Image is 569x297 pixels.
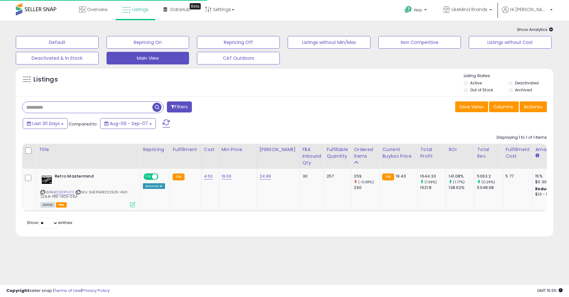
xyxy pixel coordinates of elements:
span: OFF [157,174,168,179]
div: ASIN: [40,173,135,207]
div: 1621.8 [420,185,446,191]
span: Help [414,7,422,13]
b: Retro Mastermind [55,173,132,181]
div: 260 [354,185,379,191]
div: 5063.2 [477,173,503,179]
div: 5.77 [505,173,528,179]
div: 141.08% [449,173,474,179]
a: 19.00 [222,173,232,179]
a: Hi [PERSON_NAME] [502,6,553,21]
button: Listings without Min/Max [288,36,370,49]
div: Current Buybox Price [382,146,415,160]
p: Listing States: [464,73,553,79]
label: Deactivated [515,80,539,86]
div: Fulfillable Quantity [327,146,348,160]
div: [PERSON_NAME] [260,146,297,153]
div: Min Price [222,146,254,153]
button: Repricing On [107,36,189,49]
label: Archived [515,87,532,93]
div: Ordered Items [354,146,377,160]
small: FBA [382,173,394,180]
button: Last 30 Days [23,118,68,129]
a: Help [400,1,433,21]
div: Fulfillment Cost [505,146,530,160]
small: (1.39%) [425,179,437,185]
div: Title [39,146,138,153]
div: Total Profit [420,146,443,160]
span: | SKU: SHEPHER022525-450-2268-PRE-1403-06A [40,190,129,199]
button: Repricing Off [197,36,280,49]
small: (1.77%) [453,179,465,185]
a: 24.99 [260,173,271,179]
small: (0.29%) [481,179,495,185]
label: Out of Stock [470,87,493,93]
button: Filters [167,101,192,112]
button: Non Competitive [378,36,461,49]
button: Actions [520,101,547,112]
span: Listings [132,6,149,13]
div: 1644.33 [420,173,446,179]
button: Columns [489,101,519,112]
div: 257 [327,173,346,179]
label: Active [470,80,482,86]
span: Columns [493,104,513,110]
img: 41RWB7889iL._SL40_.jpg [40,173,53,186]
div: Fulfillment [173,146,198,153]
h5: Listings [34,75,58,84]
button: Save View [455,101,488,112]
button: Deactivated & In Stock [16,52,99,64]
button: Main View [107,52,189,64]
i: Get Help [404,6,412,14]
span: 19.43 [396,173,406,179]
div: ROI [449,146,472,153]
button: Aug-09 - Sep-07 [100,118,156,129]
div: Repricing [143,146,167,153]
a: B018DPIVZO [53,190,74,195]
small: FBA [173,173,184,180]
span: Show: entries [27,220,72,226]
span: DataHub [170,6,190,13]
span: Hi [PERSON_NAME] [510,6,548,13]
div: 30 [303,173,319,179]
div: Tooltip anchor [190,3,201,9]
div: 259 [354,173,379,179]
div: Amazon AI [143,183,165,189]
span: Show Analytics [517,27,553,33]
span: Aug-09 - Sep-07 [110,120,148,127]
small: (-0.38%) [358,179,374,185]
span: Compared to: [69,121,98,127]
button: CAT Outdoors [197,52,280,64]
a: 4.50 [204,173,213,179]
small: Amazon Fees. [535,153,539,159]
span: Overview [87,6,107,13]
span: LikeMind Brands [451,6,487,13]
div: FBA inbound Qty [303,146,321,166]
div: Displaying 1 to 1 of 1 items [497,135,547,141]
button: Listings without Cost [469,36,552,49]
span: FBA [56,202,67,208]
button: Default [16,36,99,49]
span: ON [144,174,152,179]
span: All listings currently available for purchase on Amazon [40,202,55,208]
span: Last 30 Days [32,120,60,127]
div: Cost [204,146,216,153]
div: Total Rev. [477,146,500,160]
div: 5048.68 [477,185,503,191]
div: 138.62% [449,185,474,191]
